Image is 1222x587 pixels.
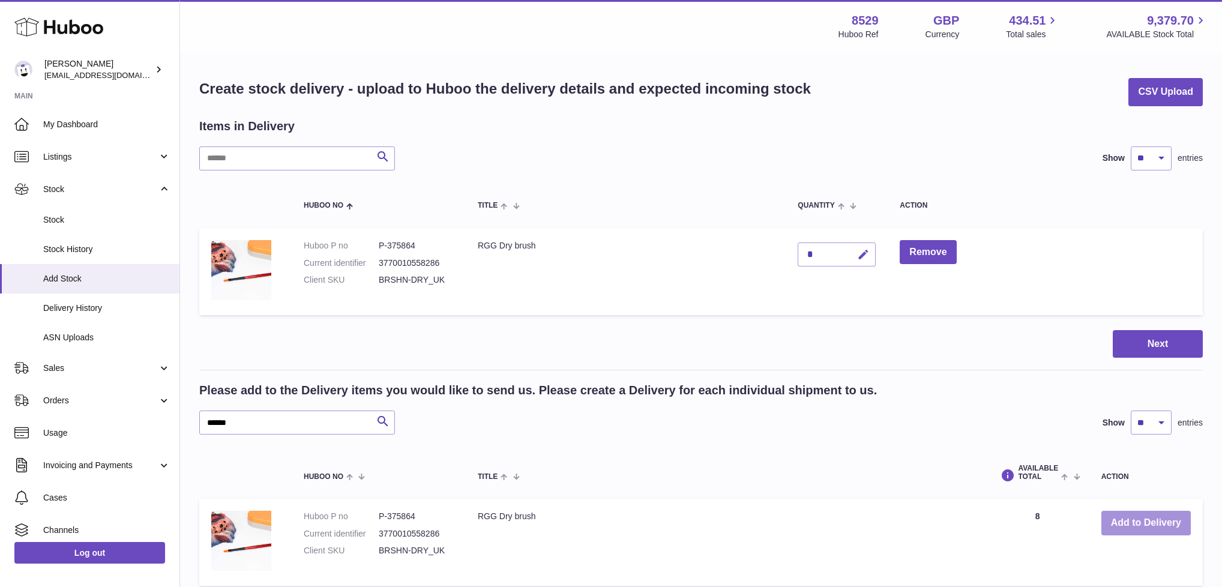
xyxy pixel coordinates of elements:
button: Remove [900,240,956,265]
span: Cases [43,492,170,504]
img: RGG Dry brush [211,240,271,300]
dd: 3770010558286 [379,528,454,540]
dt: Current identifier [304,257,379,269]
span: Stock [43,214,170,226]
span: Stock History [43,244,170,255]
label: Show [1103,417,1125,429]
span: ASN Uploads [43,332,170,343]
span: AVAILABLE Stock Total [1106,29,1208,40]
td: RGG Dry brush [466,228,786,315]
div: Action [900,202,1191,209]
dd: BRSHN-DRY_UK [379,274,454,286]
div: Currency [926,29,960,40]
span: Title [478,202,498,209]
strong: 8529 [852,13,879,29]
dd: P-375864 [379,240,454,251]
div: Huboo Ref [838,29,879,40]
dt: Current identifier [304,528,379,540]
span: Huboo no [304,202,343,209]
div: Action [1101,473,1191,481]
dd: 3770010558286 [379,257,454,269]
img: admin@redgrass.ch [14,61,32,79]
div: [PERSON_NAME] [44,58,152,81]
span: Listings [43,151,158,163]
a: 434.51 Total sales [1006,13,1059,40]
span: Stock [43,184,158,195]
span: Add Stock [43,273,170,284]
td: RGG Dry brush [466,499,986,586]
span: Total sales [1006,29,1059,40]
span: 9,379.70 [1147,13,1194,29]
span: [EMAIL_ADDRESS][DOMAIN_NAME] [44,70,176,80]
dt: Huboo P no [304,240,379,251]
span: Usage [43,427,170,439]
a: 9,379.70 AVAILABLE Stock Total [1106,13,1208,40]
span: My Dashboard [43,119,170,130]
dd: P-375864 [379,511,454,522]
span: entries [1178,152,1203,164]
dt: Client SKU [304,274,379,286]
span: 434.51 [1009,13,1046,29]
a: Log out [14,542,165,564]
td: 8 [986,499,1089,586]
span: Sales [43,363,158,374]
button: Add to Delivery [1101,511,1191,535]
h1: Create stock delivery - upload to Huboo the delivery details and expected incoming stock [199,79,811,98]
span: Delivery History [43,303,170,314]
h2: Please add to the Delivery items you would like to send us. Please create a Delivery for each ind... [199,382,877,399]
dt: Client SKU [304,545,379,556]
img: RGG Dry brush [211,511,271,571]
h2: Items in Delivery [199,118,295,134]
span: Quantity [798,202,834,209]
span: AVAILABLE Total [1018,465,1058,480]
span: entries [1178,417,1203,429]
dd: BRSHN-DRY_UK [379,545,454,556]
strong: GBP [933,13,959,29]
label: Show [1103,152,1125,164]
button: Next [1113,330,1203,358]
span: Huboo no [304,473,343,481]
dt: Huboo P no [304,511,379,522]
span: Channels [43,525,170,536]
span: Invoicing and Payments [43,460,158,471]
span: Orders [43,395,158,406]
span: Title [478,473,498,481]
button: CSV Upload [1128,78,1203,106]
